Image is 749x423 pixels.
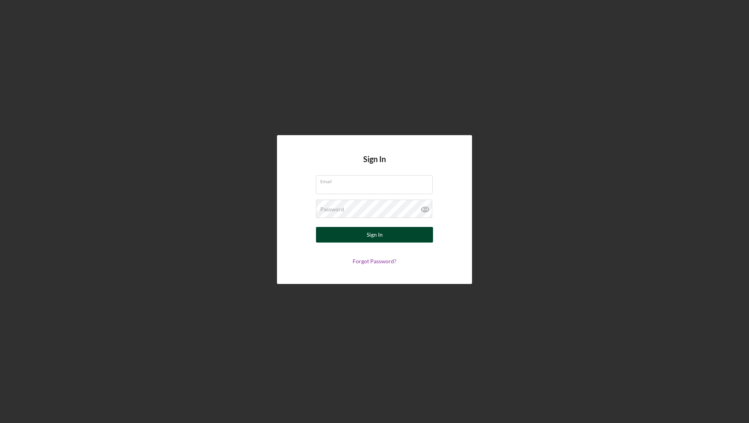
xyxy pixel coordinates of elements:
[320,176,433,184] label: Email
[316,227,433,243] button: Sign In
[320,206,344,212] label: Password
[353,258,396,264] a: Forgot Password?
[363,155,386,175] h4: Sign In
[367,227,383,243] div: Sign In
